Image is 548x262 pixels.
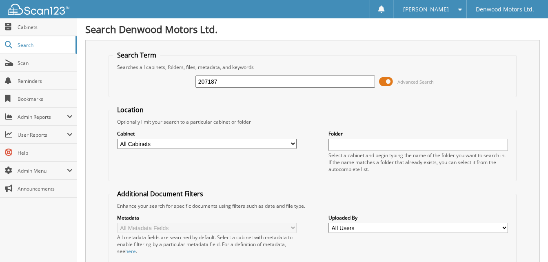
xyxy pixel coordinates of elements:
div: Optionally limit your search to a particular cabinet or folder [113,118,513,125]
legend: Search Term [113,51,160,60]
span: Reminders [18,78,73,84]
div: Enhance your search for specific documents using filters such as date and file type. [113,202,513,209]
label: Folder [328,130,508,137]
span: Denwood Motors Ltd. [476,7,534,12]
span: User Reports [18,131,67,138]
h1: Search Denwood Motors Ltd. [85,22,540,36]
span: Bookmarks [18,95,73,102]
span: Admin Menu [18,167,67,174]
div: Searches all cabinets, folders, files, metadata, and keywords [113,64,513,71]
span: Admin Reports [18,113,67,120]
span: Scan [18,60,73,67]
iframe: Chat Widget [507,223,548,262]
span: Search [18,42,71,49]
span: Help [18,149,73,156]
legend: Location [113,105,148,114]
span: [PERSON_NAME] [403,7,449,12]
label: Cabinet [117,130,297,137]
span: Cabinets [18,24,73,31]
div: Select a cabinet and begin typing the name of the folder you want to search in. If the name match... [328,152,508,173]
div: All metadata fields are searched by default. Select a cabinet with metadata to enable filtering b... [117,234,297,255]
label: Metadata [117,214,297,221]
span: Announcements [18,185,73,192]
a: here [125,248,136,255]
img: scan123-logo-white.svg [8,4,69,15]
label: Uploaded By [328,214,508,221]
legend: Additional Document Filters [113,189,207,198]
span: Advanced Search [397,79,434,85]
